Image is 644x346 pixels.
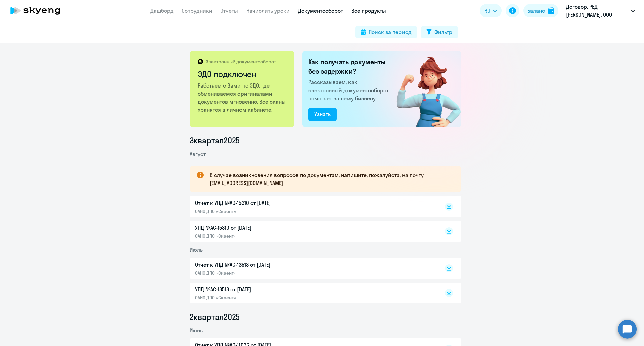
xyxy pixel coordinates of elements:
[195,270,336,276] p: ОАНО ДПО «Скаенг»
[480,4,502,17] button: RU
[195,285,336,293] p: УПД №AC-13513 от [DATE]
[369,28,412,36] div: Поиск за период
[195,261,431,276] a: Отчет к УПД №AC-13513 от [DATE]ОАНО ДПО «Скаенг»
[195,233,336,239] p: ОАНО ДПО «Скаенг»
[195,199,431,214] a: Отчет к УПД №AC-15310 от [DATE]ОАНО ДПО «Скаенг»
[190,327,203,334] span: Июнь
[421,26,458,38] button: Фильтр
[308,57,391,76] h2: Как получать документы без задержки?
[190,246,203,253] span: Июль
[195,199,336,207] p: Отчет к УПД №AC-15310 от [DATE]
[548,7,554,14] img: balance
[182,7,212,14] a: Сотрудники
[195,224,431,239] a: УПД №AC-15310 от [DATE]ОАНО ДПО «Скаенг»
[355,26,417,38] button: Поиск за период
[484,7,490,15] span: RU
[198,81,287,114] p: Работаем с Вами по ЭДО, где обмениваемся оригиналами документов мгновенно. Все сканы хранятся в л...
[434,28,452,36] div: Фильтр
[308,78,391,102] p: Рассказываем, как электронный документооборот помогает вашему бизнесу.
[246,7,290,14] a: Начислить уроки
[190,151,206,157] span: Август
[220,7,238,14] a: Отчеты
[198,69,287,79] h2: ЭДО подключен
[195,261,336,269] p: Отчет к УПД №AC-13513 от [DATE]
[190,135,461,146] li: 3 квартал 2025
[523,4,558,17] button: Балансbalance
[527,7,545,15] div: Баланс
[150,7,174,14] a: Дашборд
[210,171,449,187] p: В случае возникновения вопросов по документам, напишите, пожалуйста, на почту [EMAIL_ADDRESS][DOM...
[351,7,386,14] a: Все продукты
[195,224,336,232] p: УПД №AC-15310 от [DATE]
[386,51,461,127] img: connected
[195,285,431,301] a: УПД №AC-13513 от [DATE]ОАНО ДПО «Скаенг»
[206,59,276,65] p: Электронный документооборот
[195,208,336,214] p: ОАНО ДПО «Скаенг»
[298,7,343,14] a: Документооборот
[190,311,461,322] li: 2 квартал 2025
[314,110,331,118] div: Узнать
[195,295,336,301] p: ОАНО ДПО «Скаенг»
[562,3,638,19] button: Договор, РЕД [PERSON_NAME], ООО
[566,3,628,19] p: Договор, РЕД [PERSON_NAME], ООО
[308,108,337,121] button: Узнать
